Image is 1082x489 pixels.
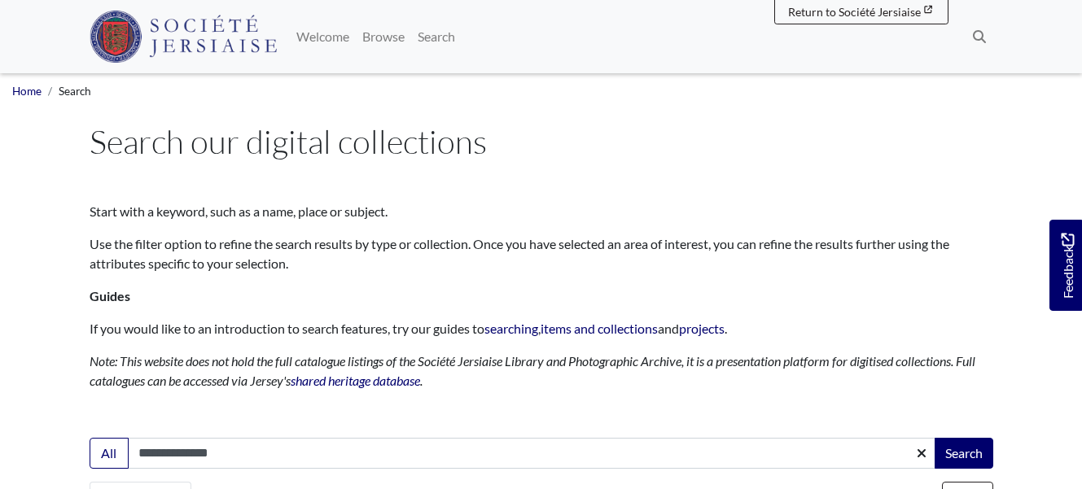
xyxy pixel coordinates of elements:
span: Return to Société Jersiaise [788,5,921,19]
h1: Search our digital collections [90,122,993,161]
a: items and collections [541,321,658,336]
a: Search [411,20,462,53]
a: Home [12,85,42,98]
a: projects [679,321,725,336]
strong: Guides [90,288,130,303]
em: Note: This website does not hold the full catalogue listings of the Société Jersiaise Library and... [90,353,975,388]
p: Use the filter option to refine the search results by type or collection. Once you have selected ... [90,234,993,273]
p: If you would like to an introduction to search features, try our guides to , and . [90,319,993,338]
a: Browse [356,20,411,53]
a: searching [484,321,538,336]
a: Would you like to provide feedback? [1049,220,1082,311]
span: Feedback [1058,234,1077,299]
img: Société Jersiaise [90,11,278,63]
a: shared heritage database [291,373,420,388]
button: All [90,438,129,469]
span: Search [59,85,91,98]
p: Start with a keyword, such as a name, place or subject. [90,202,993,221]
button: Search [935,438,993,469]
a: Welcome [290,20,356,53]
input: Enter one or more search terms... [128,438,936,469]
a: Société Jersiaise logo [90,7,278,67]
